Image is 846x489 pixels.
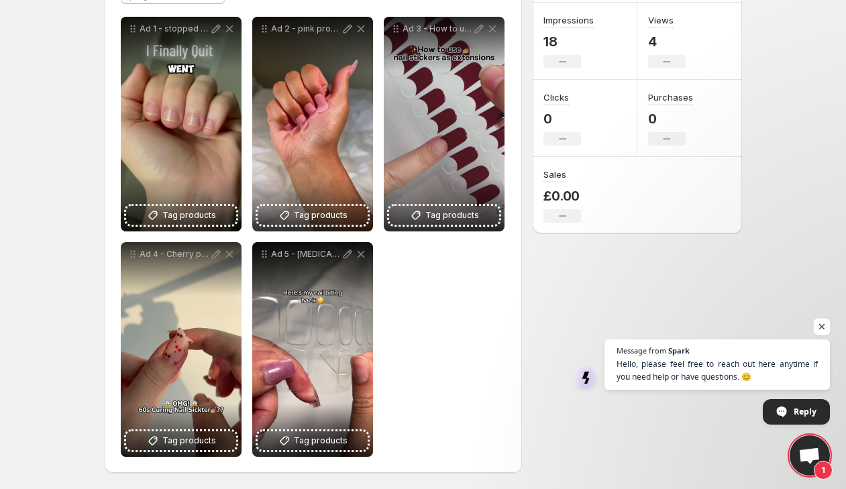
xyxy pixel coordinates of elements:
span: 1 [814,461,833,480]
div: Ad 5 - [MEDICAL_DATA] hackTag products [252,242,373,457]
p: Ad 4 - Cherry product demo [140,249,209,260]
span: Tag products [425,209,479,222]
p: 0 [543,111,581,127]
p: £0.00 [543,188,581,204]
div: Ad 4 - Cherry product demoTag products [121,242,242,457]
button: Tag products [258,431,368,450]
span: Hello, please feel free to reach out here anytime if you need help or have questions. 😊 [617,358,818,383]
button: Tag products [389,206,499,225]
p: 18 [543,34,594,50]
div: Ad 1 - stopped biting nailsTag products [121,17,242,231]
span: Tag products [162,209,216,222]
span: Reply [794,400,816,423]
button: Tag products [126,431,236,450]
h3: Impressions [543,13,594,27]
span: Tag products [294,209,348,222]
p: Ad 1 - stopped biting nails [140,23,209,34]
h3: Purchases [648,91,693,104]
div: Ad 2 - pink product demoTag products [252,17,373,231]
span: Tag products [294,434,348,447]
p: Ad 3 - How to use as extensions [403,23,472,34]
h3: Views [648,13,674,27]
p: 0 [648,111,693,127]
p: Ad 2 - pink product demo [271,23,341,34]
span: Spark [668,347,690,354]
p: 4 [648,34,686,50]
button: Tag products [126,206,236,225]
p: Ad 5 - [MEDICAL_DATA] hack [271,249,341,260]
h3: Clicks [543,91,569,104]
button: Tag products [258,206,368,225]
span: Message from [617,347,666,354]
div: Ad 3 - How to use as extensionsTag products [384,17,505,231]
div: Open chat [790,435,830,476]
span: Tag products [162,434,216,447]
h3: Sales [543,168,566,181]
